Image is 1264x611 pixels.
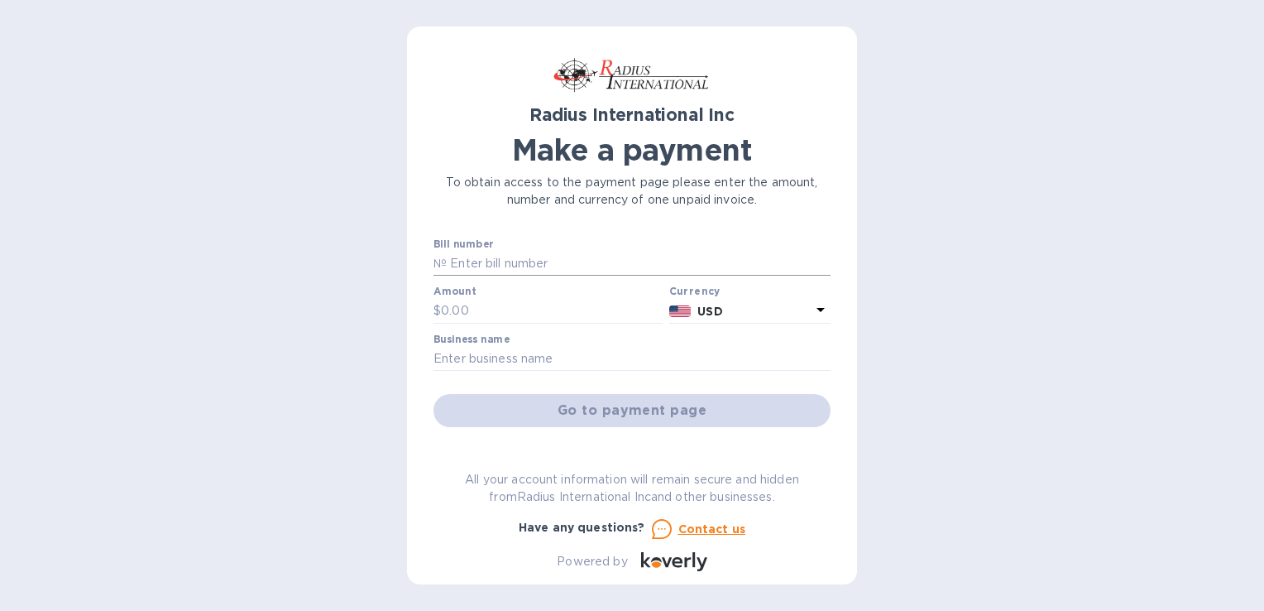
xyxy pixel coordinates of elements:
[557,553,627,570] p: Powered by
[441,299,663,324] input: 0.00
[697,305,722,318] b: USD
[433,255,447,272] p: №
[433,174,831,209] p: To obtain access to the payment page please enter the amount, number and currency of one unpaid i...
[447,252,831,277] input: Enter bill number
[433,347,831,372] input: Enter business name
[433,302,441,320] p: $
[678,522,746,536] u: Contact us
[669,305,692,317] img: USD
[433,334,510,344] label: Business name
[433,287,476,297] label: Amount
[669,285,721,297] b: Currency
[433,471,831,506] p: All your account information will remain secure and hidden from Radius International Inc and othe...
[433,132,831,167] h1: Make a payment
[433,239,493,249] label: Bill number
[519,521,645,534] b: Have any questions?
[529,104,735,125] b: Radius International Inc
